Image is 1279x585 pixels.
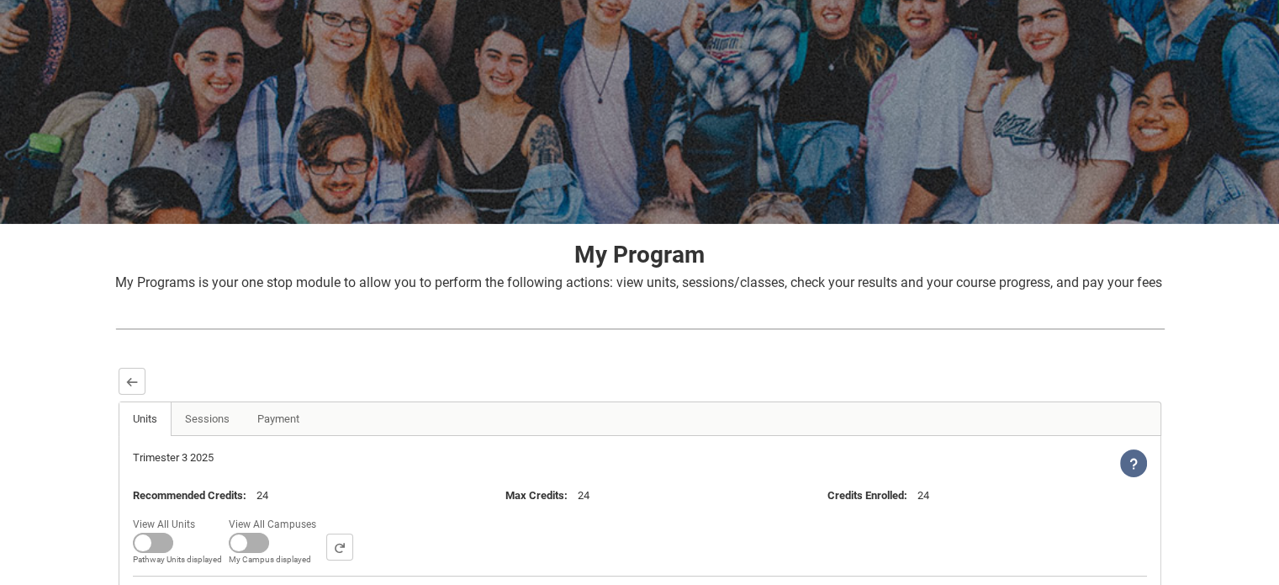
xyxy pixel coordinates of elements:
lightning-formatted-text: 24 [917,489,929,502]
span: View Help [1120,456,1147,469]
span: : [133,489,256,502]
span: My Programs is your one stop module to allow you to perform the following actions: view units, se... [115,274,1162,290]
button: Back [119,368,145,395]
lightning-formatted-text: 24 [256,489,268,502]
span: View All Units [133,513,202,532]
span: View All Campuses [229,513,323,532]
button: Search [326,534,353,561]
span: Pathway Units displayed [133,553,222,566]
lightning-icon: View Help [1120,449,1147,477]
strong: My Program [574,241,705,269]
span: My Campus displayed [229,553,323,566]
lightning-formatted-text: 24 [578,489,589,502]
lightning-formatted-text: Credits Enrolled [827,489,904,502]
span: : [827,489,917,502]
a: Sessions [171,402,244,436]
span: : [505,489,578,502]
div: Trimester 3 2025 [133,449,640,466]
img: REDU_GREY_LINE [115,320,1165,338]
lightning-formatted-text: Max Credits [505,489,564,502]
a: Payment [243,402,314,436]
a: Units [119,402,172,436]
lightning-formatted-text: Recommended Credits [133,489,243,502]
